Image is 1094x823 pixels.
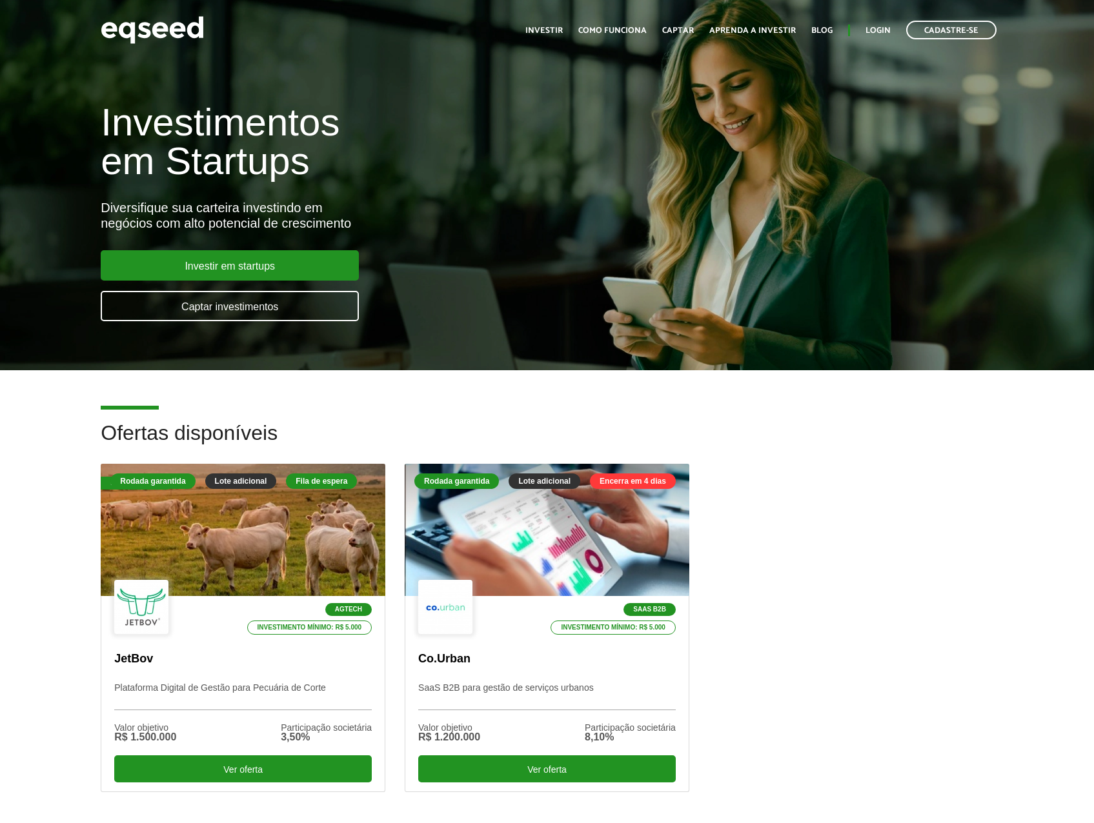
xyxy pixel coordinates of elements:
a: Fila de espera Rodada garantida Lote adicional Fila de espera Agtech Investimento mínimo: R$ 5.00... [101,464,385,792]
p: Investimento mínimo: R$ 5.000 [551,620,676,635]
div: Diversifique sua carteira investindo em negócios com alto potencial de crescimento [101,200,629,231]
a: Aprenda a investir [709,26,796,35]
a: Como funciona [578,26,647,35]
div: Participação societária [585,723,676,732]
a: Rodada garantida Lote adicional Encerra em 4 dias SaaS B2B Investimento mínimo: R$ 5.000 Co.Urban... [405,464,689,792]
p: SaaS B2B para gestão de serviços urbanos [418,682,676,710]
div: Fila de espera [101,477,173,490]
h2: Ofertas disponíveis [101,422,993,464]
div: Ver oferta [418,755,676,782]
p: Co.Urban [418,652,676,666]
div: R$ 1.200.000 [418,732,480,742]
p: Investimento mínimo: R$ 5.000 [247,620,372,635]
div: Lote adicional [205,473,277,489]
a: Investir [525,26,563,35]
div: Ver oferta [114,755,372,782]
p: SaaS B2B [623,603,676,616]
a: Captar investimentos [101,291,359,321]
img: EqSeed [101,13,204,47]
p: JetBov [114,652,372,666]
div: Rodada garantida [110,473,195,489]
div: 8,10% [585,732,676,742]
p: Agtech [325,603,372,616]
a: Investir em startups [101,250,359,281]
div: Fila de espera [286,473,357,489]
div: Rodada garantida [414,473,499,489]
h1: Investimentos em Startups [101,103,629,181]
a: Login [866,26,891,35]
a: Cadastre-se [906,21,997,39]
div: Encerra em 4 dias [590,473,676,489]
a: Captar [662,26,694,35]
div: Valor objetivo [418,723,480,732]
div: Lote adicional [509,473,580,489]
p: Plataforma Digital de Gestão para Pecuária de Corte [114,682,372,710]
div: Valor objetivo [114,723,176,732]
div: R$ 1.500.000 [114,732,176,742]
a: Blog [811,26,833,35]
div: 3,50% [281,732,372,742]
div: Participação societária [281,723,372,732]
